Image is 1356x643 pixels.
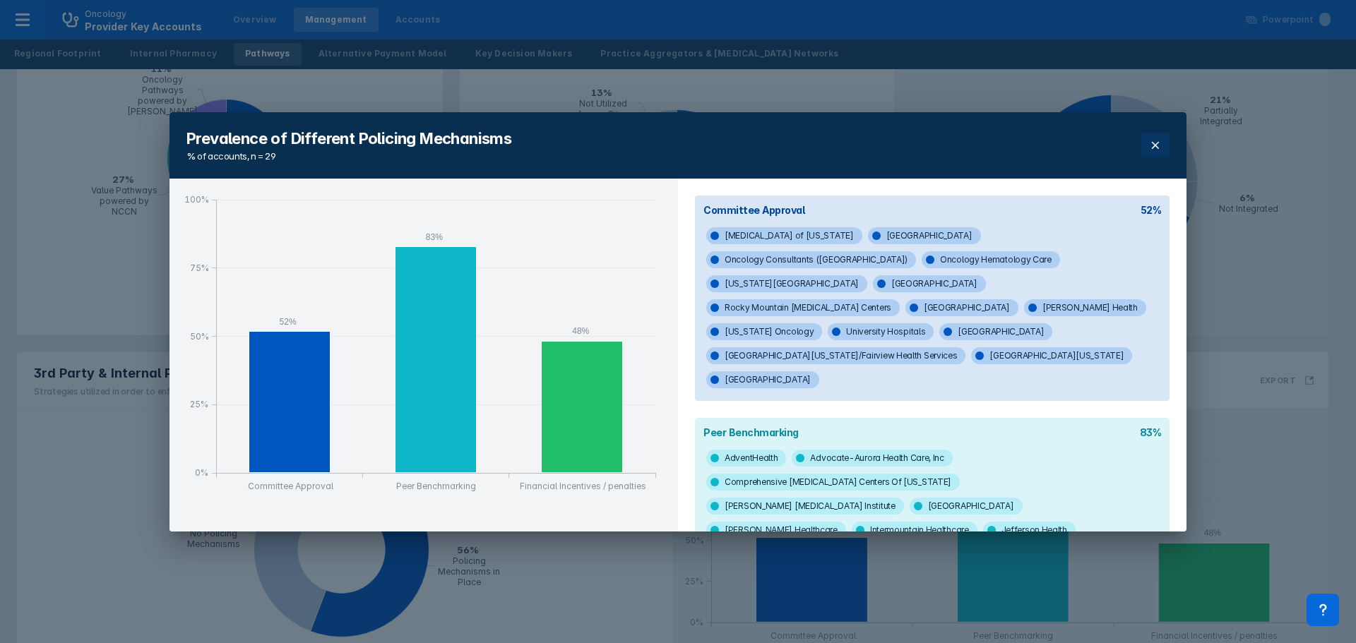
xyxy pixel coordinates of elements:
[703,426,799,438] div: Peer Benchmarking
[1141,204,1162,216] div: 52%
[868,227,981,244] span: [GEOGRAPHIC_DATA]
[426,232,443,241] tspan: 83%
[703,204,804,216] div: Committee Approval
[706,275,867,292] span: [US_STATE][GEOGRAPHIC_DATA]
[184,194,209,205] tspan: 100%
[983,522,1076,539] span: Jefferson Health
[706,251,916,268] span: Oncology Consultants ([GEOGRAPHIC_DATA])
[1140,426,1162,438] div: 83%
[248,481,334,491] tspan: Committee Approval
[792,450,952,467] span: Advocate-Aurora Health Care, Inc
[195,467,208,478] tspan: 0%
[1024,299,1146,316] span: [PERSON_NAME] Health
[706,498,904,515] span: [PERSON_NAME] [MEDICAL_DATA] Institute
[190,399,208,409] tspan: 25%
[572,326,589,336] tspan: 48%
[706,450,786,467] span: AdventHealth
[706,299,900,316] span: Rocky Mountain [MEDICAL_DATA] Centers
[939,323,1052,340] span: [GEOGRAPHIC_DATA]
[910,498,1023,515] span: [GEOGRAPHIC_DATA]
[706,474,960,491] span: Comprehensive [MEDICAL_DATA] Centers Of [US_STATE]
[280,316,297,326] tspan: 52%
[905,299,1018,316] span: [GEOGRAPHIC_DATA]
[520,481,646,491] tspan: Financial Incentives / penalties
[706,347,965,364] span: [GEOGRAPHIC_DATA][US_STATE]/Fairview Health Services
[1307,594,1339,626] div: Contact Support
[873,275,986,292] span: [GEOGRAPHIC_DATA]
[178,187,670,507] g: column chart , with 1 column series, . Y-scale minimum value is 0 , maximum value is 1. X-scale w...
[971,347,1132,364] span: [GEOGRAPHIC_DATA][US_STATE]
[828,323,934,340] span: University Hospitals
[706,227,862,244] span: [MEDICAL_DATA] of [US_STATE]
[706,371,819,388] span: [GEOGRAPHIC_DATA]
[706,323,822,340] span: [US_STATE] Oncology
[922,251,1060,268] span: Oncology Hematology Care
[852,522,977,539] span: Intermountain Healthcare
[190,263,209,273] tspan: 75%
[186,148,511,162] div: % of accounts, n = 29
[190,331,209,342] tspan: 50%
[396,481,476,491] tspan: Peer Benchmarking
[706,522,846,539] span: [PERSON_NAME] Healthcare
[186,129,511,148] div: Prevalence of Different Policing Mechanisms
